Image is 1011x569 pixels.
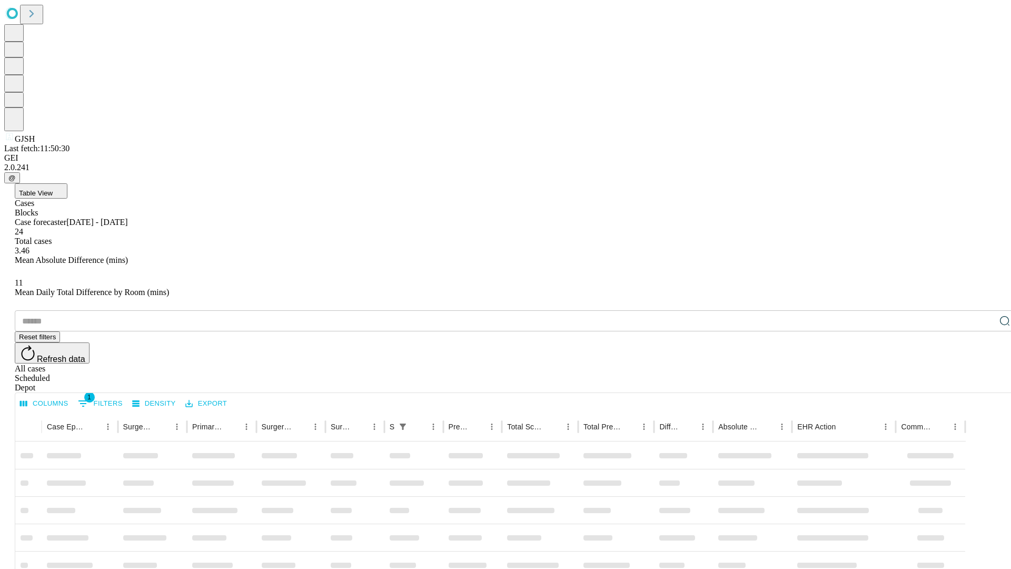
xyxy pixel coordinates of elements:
div: 2.0.241 [4,163,1007,172]
button: Reset filters [15,331,60,342]
div: Surgery Name [262,423,292,431]
div: EHR Action [797,423,836,431]
div: Total Predicted Duration [583,423,621,431]
span: 11 [15,278,23,287]
button: Refresh data [15,342,90,364]
span: Table View [19,189,53,197]
span: 24 [15,227,23,236]
button: Menu [308,419,323,434]
div: Surgeon Name [123,423,154,431]
span: Mean Absolute Difference (mins) [15,256,128,264]
div: Absolute Difference [718,423,759,431]
div: Surgery Date [331,423,351,431]
button: Menu [170,419,184,434]
span: Case forecaster [15,218,66,227]
button: Menu [367,419,382,434]
div: Comments [901,423,931,431]
button: Menu [775,419,789,434]
button: Show filters [395,419,410,434]
button: Menu [948,419,963,434]
button: Sort [760,419,775,434]
button: Sort [622,419,637,434]
button: Density [130,396,179,412]
button: Show filters [75,395,125,412]
span: @ [8,174,16,182]
button: Sort [546,419,561,434]
span: Last fetch: 11:50:30 [4,144,70,153]
button: Menu [239,419,254,434]
span: 3.46 [15,246,29,255]
button: Sort [224,419,239,434]
button: Sort [86,419,101,434]
span: Refresh data [37,355,85,364]
button: Export [183,396,230,412]
div: Case Epic Id [47,423,85,431]
button: Sort [293,419,308,434]
button: Sort [933,419,948,434]
span: [DATE] - [DATE] [66,218,127,227]
div: Predicted In Room Duration [449,423,469,431]
button: Menu [484,419,499,434]
button: @ [4,172,20,183]
button: Sort [352,419,367,434]
div: Total Scheduled Duration [507,423,545,431]
div: Scheduled In Room Duration [390,423,394,431]
div: Primary Service [192,423,223,431]
div: 1 active filter [395,419,410,434]
button: Select columns [17,396,71,412]
button: Sort [470,419,484,434]
span: GJSH [15,134,35,143]
span: 1 [84,392,95,403]
div: GEI [4,153,1007,163]
button: Menu [426,419,441,434]
button: Menu [696,419,710,434]
button: Sort [155,419,170,434]
button: Table View [15,183,67,199]
span: Mean Daily Total Difference by Room (mins) [15,288,169,297]
span: Reset filters [19,333,56,341]
button: Menu [561,419,576,434]
span: Total cases [15,237,52,246]
div: Difference [659,423,680,431]
button: Menu [637,419,651,434]
button: Sort [837,419,851,434]
button: Sort [411,419,426,434]
button: Sort [681,419,696,434]
button: Menu [101,419,115,434]
button: Menu [878,419,893,434]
